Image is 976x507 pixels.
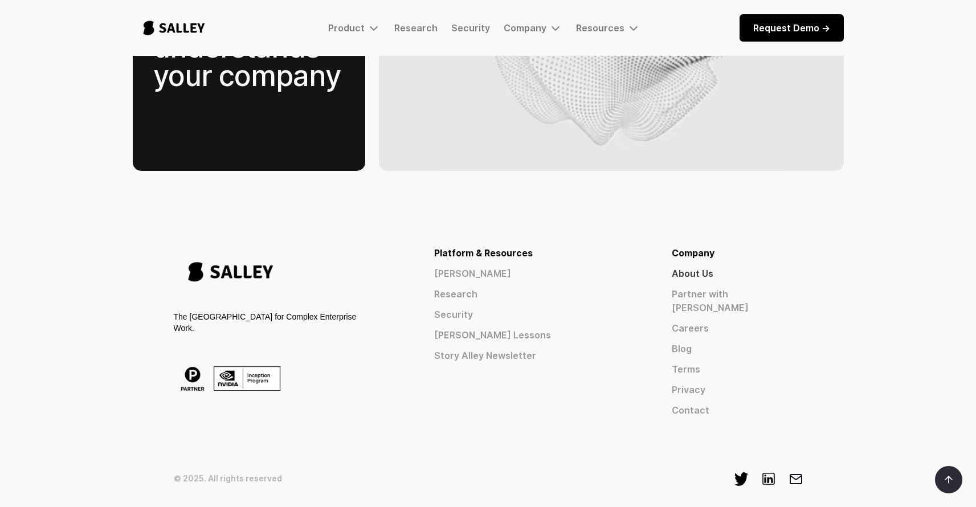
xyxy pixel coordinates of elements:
[672,267,803,280] a: About Us
[451,22,490,34] a: Security
[672,246,803,260] div: Company
[504,22,546,34] div: Company
[434,267,631,280] a: [PERSON_NAME]
[672,321,803,335] a: Careers
[434,349,631,362] a: Story Alley Newsletter
[672,362,803,376] a: Terms
[174,311,361,334] div: The [GEOGRAPHIC_DATA] for Complex Enterprise Work.
[328,22,365,34] div: Product
[504,21,562,35] div: Company
[434,246,631,260] div: Platform & Resources
[174,472,282,485] div: © 2025. All rights reserved
[394,22,438,34] a: Research
[434,308,631,321] a: Security
[434,328,631,342] a: [PERSON_NAME] Lessons
[328,21,381,35] div: Product
[672,383,803,396] a: Privacy
[133,9,215,47] a: home
[672,287,803,314] a: Partner with [PERSON_NAME]
[576,21,640,35] div: Resources
[740,14,844,42] a: Request Demo ->
[672,342,803,355] a: Blog
[434,287,631,301] a: Research
[576,22,624,34] div: Resources
[672,403,803,417] a: Contact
